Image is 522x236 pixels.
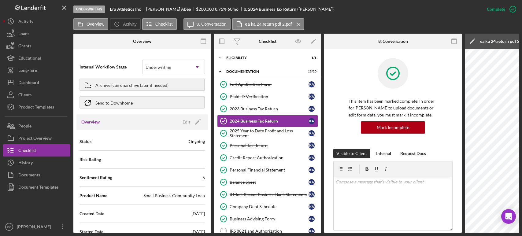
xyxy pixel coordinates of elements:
[3,28,70,40] button: Loans
[230,155,309,160] div: Credit Report Authorization
[18,181,58,195] div: Document Templates
[189,138,205,145] div: Ongoing
[217,176,318,188] a: Balance SheetKA
[73,18,108,30] button: Overview
[95,79,168,90] div: Archive (can unarchive later if needed)
[309,106,315,112] div: K A
[191,211,205,217] div: [DATE]
[309,191,315,197] div: K A
[202,175,205,181] div: 5
[123,22,136,27] label: Activity
[18,64,39,78] div: Long-Term
[230,94,309,99] div: Plaid ID Verification
[309,179,315,185] div: K A
[230,204,309,209] div: Company Debt Schedule
[3,89,70,101] button: Clients
[18,120,31,134] div: People
[333,149,370,158] button: Visible to Client
[309,167,315,173] div: K A
[373,149,394,158] button: Internal
[80,157,101,163] span: Risk Rating
[217,188,318,201] a: 3 Most Recent Business Bank StatementsKA
[309,228,315,234] div: K A
[179,117,203,127] button: Edit
[95,97,133,108] div: Send to Downhome
[3,221,70,233] button: CC[PERSON_NAME]
[3,157,70,169] a: History
[80,175,112,181] span: Sentiment Rating
[110,7,141,12] b: Era Athletics Inc
[3,120,70,132] button: People
[226,56,301,60] div: Eligibility
[305,70,317,73] div: 13 / 20
[217,213,318,225] a: Business Advising FormKA
[80,79,205,91] button: Archive (can unarchive later if needed)
[244,7,334,12] div: 8. 2024 Business Tax Return ([PERSON_NAME])
[18,157,33,170] div: History
[18,52,41,66] div: Educational
[3,64,70,76] button: Long-Term
[230,128,309,138] div: 2025 Year to Date Profit and Loss Statement
[80,138,91,145] span: Status
[217,78,318,90] a: Full Application FormKA
[228,7,239,12] div: 60 mo
[197,22,227,27] label: 8. Conversation
[7,225,11,229] text: CC
[80,64,142,70] span: Internal Workflow Stage
[191,229,205,235] div: [DATE]
[230,192,309,197] div: 3 Most Recent Business Bank Statements
[226,70,301,73] div: Documentation
[230,168,309,172] div: Personal Financial Statement
[217,115,318,127] a: 2024 Business Tax ReturnKA
[3,181,70,193] button: Document Templates
[230,119,309,124] div: 2024 Business Tax Return
[18,15,33,29] div: Activity
[80,193,107,199] span: Product Name
[377,121,409,134] div: Mark Incomplete
[361,121,425,134] button: Mark Incomplete
[230,143,309,148] div: Personal Tax Return
[336,149,367,158] div: Visible to Client
[183,18,231,30] button: 8. Conversation
[18,76,39,90] div: Dashboard
[3,169,70,181] button: Documents
[349,98,437,118] p: This item has been marked complete. In order for [PERSON_NAME] to upload documents or edit form d...
[217,139,318,152] a: Personal Tax ReturnKA
[230,216,309,221] div: Business Advising Form
[18,101,54,115] div: Product Templates
[400,149,426,158] div: Request Docs
[18,144,36,158] div: Checklist
[80,96,205,109] button: Send to Downhome
[110,18,140,30] button: Activity
[183,117,190,127] div: Edit
[3,101,70,113] button: Product Templates
[18,40,31,53] div: Grants
[217,201,318,213] a: Company Debt ScheduleKA
[3,132,70,144] a: Project Overview
[133,39,151,44] div: Overview
[309,216,315,222] div: K A
[196,6,214,12] span: $200,000
[146,7,196,12] div: [PERSON_NAME] Abee
[3,15,70,28] button: Activity
[230,82,309,87] div: Full Application Form
[18,169,40,183] div: Documents
[378,39,408,44] div: 8. Conversation
[309,118,315,124] div: K A
[232,18,305,30] button: ea ka 24.return pdf 2.pdf
[3,52,70,64] button: Educational
[3,40,70,52] button: Grants
[305,56,317,60] div: 6 / 6
[309,155,315,161] div: K A
[3,76,70,89] button: Dashboard
[81,119,100,125] h3: Overview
